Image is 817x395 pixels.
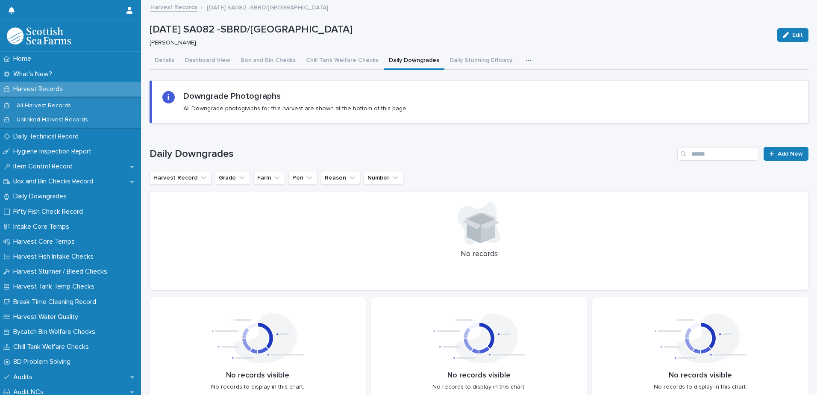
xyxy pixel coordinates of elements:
p: Harvest Stunner / Bleed Checks [10,268,114,276]
p: Bycatch Bin Welfare Checks [10,328,102,336]
p: No records [160,250,798,259]
button: Daily Stunning Efficacy [444,52,517,70]
button: Farm [253,171,285,185]
button: Box and Bin Checks [235,52,301,70]
button: Grade [215,171,250,185]
p: No records to display in this chart. [432,382,526,391]
p: Chill Tank Welfare Checks [10,343,96,351]
button: Daily Downgrades [384,52,444,70]
button: Details [150,52,179,70]
p: [PERSON_NAME] [150,39,767,47]
p: Harvest Tank Temp Checks [10,283,101,291]
p: All Downgrade photographs for this harvest are shown at the bottom of this page. [183,105,408,112]
p: [DATE] SA082 -SBRD/[GEOGRAPHIC_DATA] [207,2,328,12]
button: Number [364,171,403,185]
p: Daily Technical Record [10,133,85,141]
p: What's New? [10,70,59,78]
p: No records visible [669,371,732,380]
p: [DATE] SA082 -SBRD/[GEOGRAPHIC_DATA] [150,24,770,36]
img: mMrefqRFQpe26GRNOUkG [7,27,71,44]
p: All Harvest Records [10,102,78,109]
span: Edit [792,32,803,38]
p: Harvest Core Temps [10,238,82,246]
p: Intake Core Temps [10,223,76,231]
p: No records to display in this chart. [654,382,747,391]
p: No records to display in this chart. [211,382,304,391]
button: Dashboard View [179,52,235,70]
button: Pen [288,171,317,185]
p: No records visible [447,371,511,380]
p: Harvest Records [10,85,70,93]
p: 8D Problem Solving [10,358,77,366]
p: Unlinked Harvest Records [10,116,95,124]
button: Edit [777,28,808,42]
p: Fifty Fish Check Record [10,208,90,216]
a: Harvest Records [150,2,197,12]
p: Hygiene Inspection Report [10,147,98,156]
p: Harvest Fish Intake Checks [10,253,100,261]
button: Reason [321,171,360,185]
p: Daily Downgrades [10,192,73,200]
p: Home [10,55,38,63]
button: Harvest Record [150,171,212,185]
p: Audits [10,373,39,381]
a: Add New [764,147,808,161]
input: Search [677,147,758,161]
p: No records visible [226,371,289,380]
span: Add New [778,151,803,157]
p: Break Time Cleaning Record [10,298,103,306]
p: Harvest Water Quality [10,313,85,321]
p: Box and Bin Checks Record [10,177,100,186]
button: Chill Tank Welfare Checks [301,52,384,70]
h1: Daily Downgrades [150,148,674,160]
p: Item Control Record [10,162,79,171]
h2: Downgrade Photographs [183,91,281,101]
